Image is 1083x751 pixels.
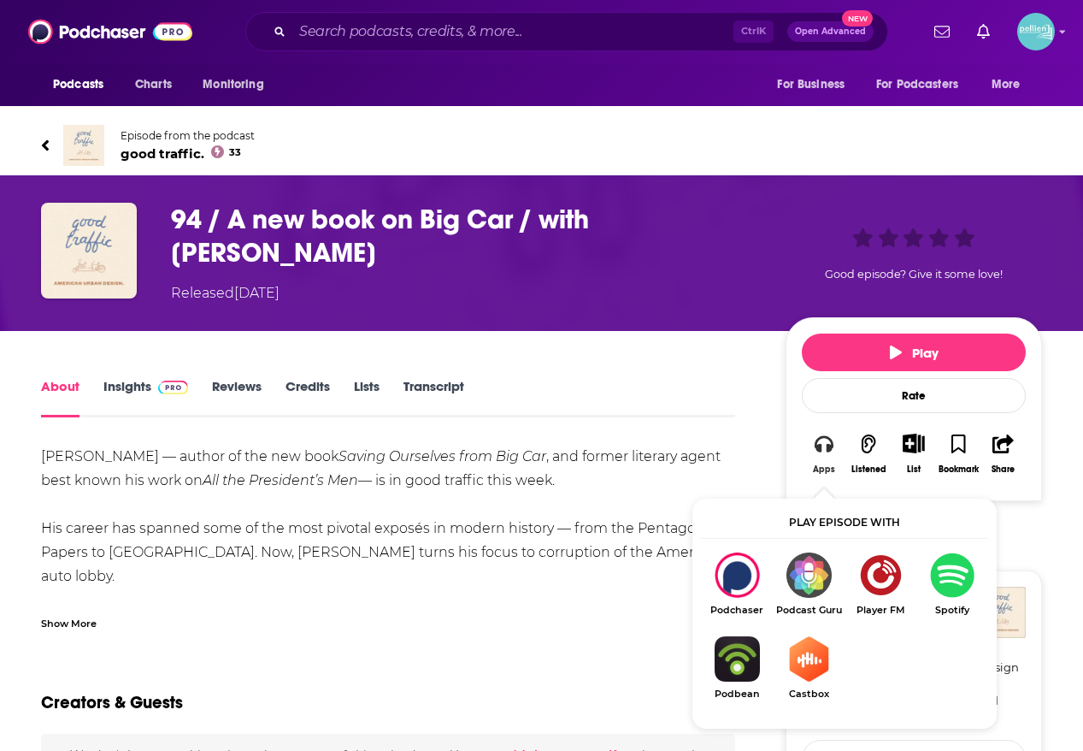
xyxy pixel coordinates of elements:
[701,636,773,700] a: PodbeanPodbean
[41,68,126,101] button: open menu
[802,423,846,485] button: Apps
[851,464,886,475] div: Listened
[245,12,888,51] div: Search podcasts, credits, & more...
[135,73,172,97] span: Charts
[701,689,773,700] span: Podbean
[191,68,285,101] button: open menu
[802,378,1026,413] div: Rate
[171,283,280,304] div: Released [DATE]
[813,464,835,475] div: Apps
[41,378,79,417] a: About
[936,423,980,485] button: Bookmark
[28,15,192,48] img: Podchaser - Follow, Share and Rate Podcasts
[892,423,936,485] div: Show More ButtonList
[338,448,546,464] em: Saving Ourselves from Big Car
[403,378,464,417] a: Transcript
[890,345,939,361] span: Play
[787,21,874,42] button: Open AdvancedNew
[1017,13,1055,50] span: Logged in as JessicaPellien
[846,423,891,485] button: Listened
[980,68,1042,101] button: open menu
[203,73,263,97] span: Monitoring
[845,605,916,616] span: Player FM
[53,73,103,97] span: Podcasts
[865,68,983,101] button: open menu
[773,689,845,700] span: Castbox
[842,10,873,27] span: New
[124,68,182,101] a: Charts
[765,68,866,101] button: open menu
[701,507,988,539] div: Play episode with
[733,21,774,43] span: Ctrl K
[229,149,241,157] span: 33
[121,129,255,142] span: Episode from the podcast
[103,378,188,417] a: InsightsPodchaser Pro
[41,203,137,299] img: 94 / A new book on Big Car / with David Obst
[825,268,1003,281] span: Good episode? Give it some love!
[354,378,380,417] a: Lists
[701,553,773,616] div: 94 / A new book on Big Car / with David Obst on Podchaser
[773,605,845,616] span: Podcast Guru
[121,145,255,162] span: good traffic.
[41,125,542,166] a: good traffic.Episode from the podcastgood traffic.33
[1017,13,1055,50] img: User Profile
[63,125,104,166] img: good traffic.
[285,378,330,417] a: Credits
[974,587,1026,638] img: good traffic.
[802,334,1026,371] button: Play
[41,692,183,713] h2: Creators & Guests
[203,472,358,488] em: All the President’s Men
[212,378,262,417] a: Reviews
[773,553,845,616] a: Podcast GuruPodcast Guru
[992,464,1015,475] div: Share
[845,553,916,616] a: Player FMPlayer FM
[171,203,758,269] h1: 94 / A new book on Big Car / with David Obst
[916,553,988,616] a: SpotifySpotify
[773,636,845,700] a: CastboxCastbox
[896,434,931,452] button: Show More Button
[795,27,866,36] span: Open Advanced
[981,423,1026,485] button: Share
[292,18,733,45] input: Search podcasts, credits, & more...
[970,17,997,46] a: Show notifications dropdown
[876,73,958,97] span: For Podcasters
[777,73,845,97] span: For Business
[1017,13,1055,50] button: Show profile menu
[927,17,956,46] a: Show notifications dropdown
[907,464,921,475] div: List
[916,605,988,616] span: Spotify
[701,605,773,616] span: Podchaser
[992,73,1021,97] span: More
[939,464,979,475] div: Bookmark
[158,381,188,394] img: Podchaser Pro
